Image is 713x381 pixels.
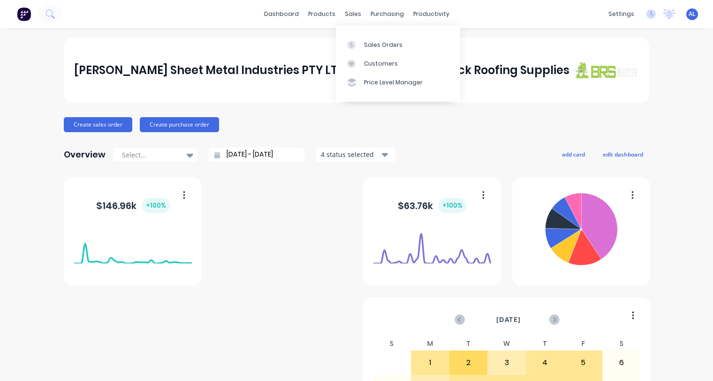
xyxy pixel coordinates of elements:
div: + 100 % [142,198,170,213]
img: Factory [17,7,31,21]
div: M [411,337,449,351]
div: W [487,337,526,351]
div: 4 status selected [321,149,380,159]
a: Customers [336,54,460,73]
div: S [602,337,641,351]
div: settings [604,7,639,21]
div: 2 [450,351,487,374]
div: $ 146.96k [96,198,170,213]
div: 4 [526,351,564,374]
a: dashboard [259,7,303,21]
div: 1 [411,351,449,374]
div: Overview [64,145,106,164]
div: productivity [409,7,454,21]
div: F [564,337,602,351]
span: [DATE] [496,314,521,325]
div: purchasing [366,7,409,21]
span: AL [689,10,696,18]
div: Customers [364,60,398,68]
div: 5 [564,351,602,374]
div: T [526,337,564,351]
div: 3 [488,351,525,374]
div: S [373,337,411,351]
a: Sales Orders [336,35,460,54]
div: + 100 % [439,198,466,213]
div: products [303,7,340,21]
button: 4 status selected [316,148,395,162]
button: Create sales order [64,117,132,132]
div: [PERSON_NAME] Sheet Metal Industries PTY LTD trading as Brunswick Roofing Supplies [74,61,569,80]
img: J A Sheet Metal Industries PTY LTD trading as Brunswick Roofing Supplies [573,61,639,79]
div: sales [340,7,366,21]
button: add card [556,148,591,160]
button: edit dashboard [597,148,649,160]
div: $ 63.76k [398,198,466,213]
div: Price Level Manager [364,78,423,87]
button: Create purchase order [140,117,219,132]
div: T [449,337,488,351]
div: 6 [603,351,640,374]
a: Price Level Manager [336,73,460,92]
div: Sales Orders [364,41,402,49]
